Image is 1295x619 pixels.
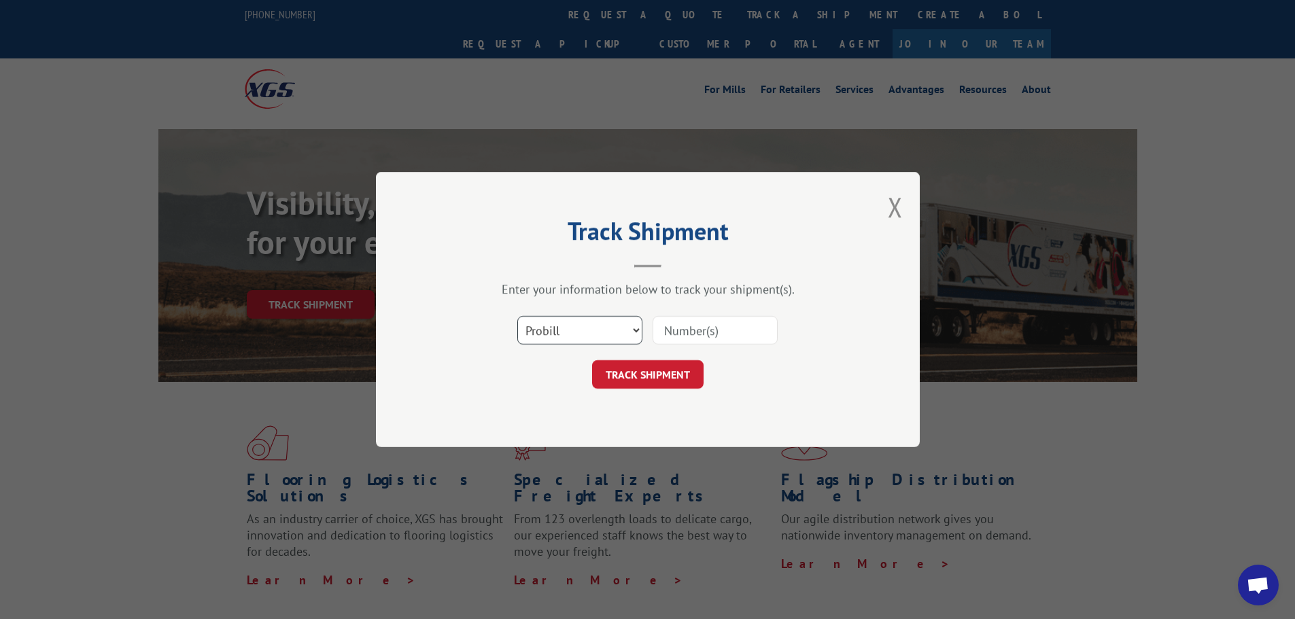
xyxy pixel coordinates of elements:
button: Close modal [888,189,903,225]
div: Open chat [1238,565,1279,605]
h2: Track Shipment [444,222,852,247]
div: Enter your information below to track your shipment(s). [444,281,852,297]
input: Number(s) [653,316,778,344]
button: TRACK SHIPMENT [592,360,704,389]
